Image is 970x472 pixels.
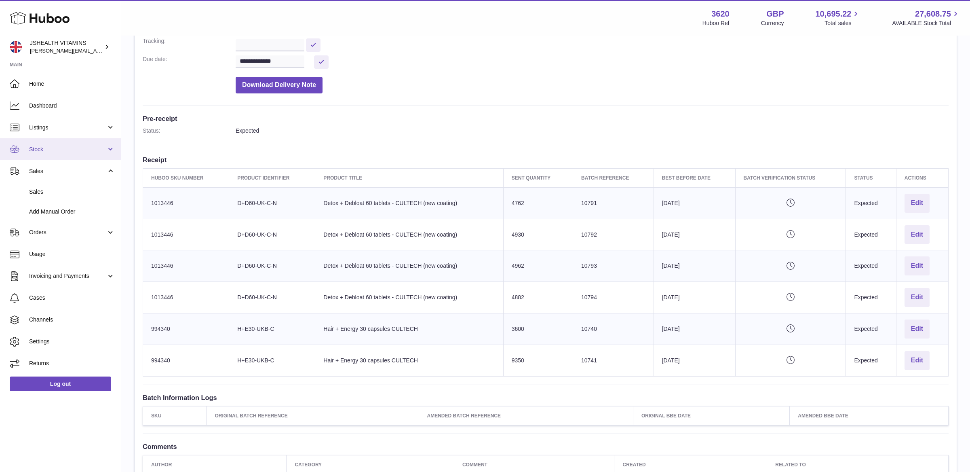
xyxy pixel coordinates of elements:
button: Edit [905,320,930,339]
th: Original Batch Reference [207,406,419,425]
th: Sent Quantity [503,168,573,187]
span: Sales [29,188,115,196]
button: Edit [905,225,930,244]
span: 27,608.75 [915,8,951,19]
span: Usage [29,250,115,258]
img: francesca@jshealthvitamins.com [10,41,22,53]
td: [DATE] [654,313,735,345]
span: 10,695.22 [815,8,851,19]
button: Edit [905,194,930,213]
td: 994340 [143,313,229,345]
td: 10794 [573,282,654,313]
td: 10740 [573,313,654,345]
dt: Due date: [143,55,236,69]
td: Expected [846,282,896,313]
th: Product Identifier [229,168,315,187]
th: Best Before Date [654,168,735,187]
div: Huboo Ref [702,19,730,27]
td: [DATE] [654,219,735,250]
td: 994340 [143,345,229,376]
th: Huboo SKU Number [143,168,229,187]
td: Expected [846,187,896,219]
strong: 3620 [711,8,730,19]
span: Settings [29,338,115,345]
td: Hair + Energy 30 capsules CULTECH [315,345,503,376]
td: Expected [846,250,896,282]
td: 1013446 [143,282,229,313]
span: Dashboard [29,102,115,110]
td: 3600 [503,313,573,345]
td: Detox + Debloat 60 tablets - CULTECH (new coating) [315,282,503,313]
span: AVAILABLE Stock Total [892,19,960,27]
span: [PERSON_NAME][EMAIL_ADDRESS][DOMAIN_NAME] [30,47,162,54]
td: [DATE] [654,345,735,376]
div: Currency [761,19,784,27]
strong: GBP [766,8,784,19]
td: 4882 [503,282,573,313]
td: D+D60-UK-C-N [229,250,315,282]
td: 9350 [503,345,573,376]
span: Add Manual Order [29,208,115,216]
span: Stock [29,146,106,153]
td: 10793 [573,250,654,282]
th: Amended BBE Date [790,406,949,425]
span: Orders [29,229,106,236]
td: 10741 [573,345,654,376]
a: 27,608.75 AVAILABLE Stock Total [892,8,960,27]
td: Expected [846,219,896,250]
dt: Status: [143,127,236,135]
span: Invoicing and Payments [29,272,106,280]
h3: Pre-receipt [143,114,949,123]
th: Original BBE Date [633,406,789,425]
td: 10792 [573,219,654,250]
td: [DATE] [654,282,735,313]
td: H+E30-UKB-C [229,345,315,376]
th: Batch Reference [573,168,654,187]
a: 10,695.22 Total sales [815,8,860,27]
span: Sales [29,167,106,175]
dd: Expected [236,127,949,135]
span: Channels [29,316,115,324]
h3: Batch Information Logs [143,393,949,402]
td: 4930 [503,219,573,250]
td: 4762 [503,187,573,219]
td: H+E30-UKB-C [229,313,315,345]
td: [DATE] [654,250,735,282]
span: Total sales [824,19,860,27]
a: Log out [10,377,111,391]
span: Home [29,80,115,88]
td: D+D60-UK-C-N [229,219,315,250]
td: 1013446 [143,187,229,219]
span: Cases [29,294,115,302]
th: Status [846,168,896,187]
td: Expected [846,313,896,345]
span: Listings [29,124,106,131]
button: Edit [905,351,930,370]
td: Hair + Energy 30 capsules CULTECH [315,313,503,345]
button: Edit [905,288,930,307]
td: Expected [846,345,896,376]
td: [DATE] [654,187,735,219]
dt: Tracking: [143,37,236,51]
td: 4962 [503,250,573,282]
div: JSHEALTH VITAMINS [30,39,103,55]
td: D+D60-UK-C-N [229,282,315,313]
th: Product title [315,168,503,187]
button: Edit [905,256,930,275]
td: 10791 [573,187,654,219]
th: Amended Batch Reference [419,406,633,425]
td: Detox + Debloat 60 tablets - CULTECH (new coating) [315,250,503,282]
h3: Comments [143,442,949,451]
button: Download Delivery Note [236,77,323,93]
td: Detox + Debloat 60 tablets - CULTECH (new coating) [315,187,503,219]
span: Returns [29,360,115,367]
td: 1013446 [143,250,229,282]
th: Batch Verification Status [735,168,846,187]
th: SKU [143,406,207,425]
td: D+D60-UK-C-N [229,187,315,219]
h3: Receipt [143,155,949,164]
td: 1013446 [143,219,229,250]
td: Detox + Debloat 60 tablets - CULTECH (new coating) [315,219,503,250]
th: Actions [896,168,948,187]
